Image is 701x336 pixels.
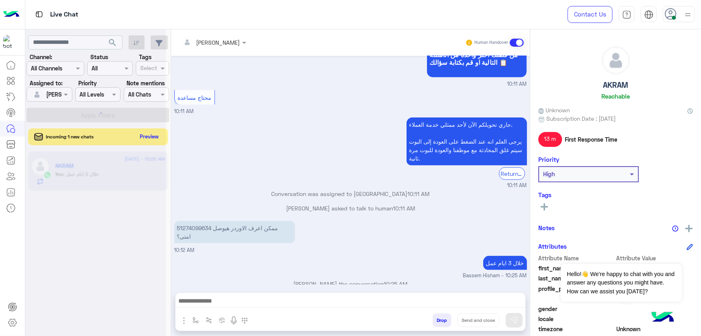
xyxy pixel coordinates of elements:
[538,315,615,323] span: locale
[538,325,615,333] span: timezone
[507,182,527,190] span: 10:11 AM
[219,317,225,324] img: create order
[683,10,693,20] img: profile
[174,108,194,114] span: 10:11 AM
[206,317,212,324] img: Trigger scenario
[202,313,216,327] button: Trigger scenario
[174,247,195,253] span: 10:12 AM
[393,205,415,212] span: 10:11 AM
[241,317,248,324] img: make a call
[483,256,527,270] p: 13/8/2025, 10:25 AM
[601,93,630,100] h6: Reachable
[603,80,628,90] h5: AKRAM
[538,284,615,303] span: profile_pic
[538,254,615,262] span: Attribute Name
[384,280,408,287] span: 10:25 AM
[538,243,567,250] h6: Attributes
[88,106,102,120] div: loading...
[644,10,654,19] img: tab
[538,264,615,272] span: first_name
[430,51,524,66] span: من فضلك اختر واحدة من الأسئلة التالية او قم بكتابة سؤالك 📋
[617,325,693,333] span: Unknown
[617,305,693,313] span: null
[433,313,452,327] button: Drop
[499,167,525,180] div: Return to Bot
[174,204,527,212] p: [PERSON_NAME] asked to talk to human
[685,225,693,232] img: add
[649,304,677,332] img: hulul-logo.png
[189,313,202,327] button: select flow
[34,9,44,19] img: tab
[3,35,18,49] img: 713415422032625
[139,64,157,74] div: Select
[458,313,500,327] button: Send and close
[538,305,615,313] span: gender
[561,264,682,302] span: Hello!👋 We're happy to chat with you and answer any questions you might have. How can we assist y...
[565,135,617,144] span: First Response Time
[546,114,616,123] span: Subscription Date : [DATE]
[178,94,211,101] span: محتاج مساعدة
[3,6,19,23] img: Logo
[568,6,613,23] a: Contact Us
[408,190,430,197] span: 10:11 AM
[229,316,239,326] img: send voice note
[538,132,562,146] span: 13 m
[50,9,78,20] p: Live Chat
[538,274,615,282] span: last_name
[538,224,555,231] h6: Notes
[672,225,679,232] img: notes
[619,6,635,23] a: tab
[179,316,189,326] img: send attachment
[174,221,295,243] p: 13/8/2025, 10:12 AM
[174,190,527,198] p: Conversation was assigned to [GEOGRAPHIC_DATA]
[474,39,508,46] small: Human Handover
[216,313,229,327] button: create order
[510,316,518,324] img: send message
[463,272,527,280] span: Bassem Hisham - 10:25 AM
[617,315,693,323] span: null
[622,10,632,19] img: tab
[538,191,693,198] h6: Tags
[174,280,527,288] p: [PERSON_NAME] the conversation
[192,317,199,324] img: select flow
[407,117,527,165] p: 13/8/2025, 10:11 AM
[602,47,629,74] img: defaultAdmin.png
[507,80,527,88] span: 10:11 AM
[538,106,570,114] span: Unknown
[538,156,559,163] h6: Priority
